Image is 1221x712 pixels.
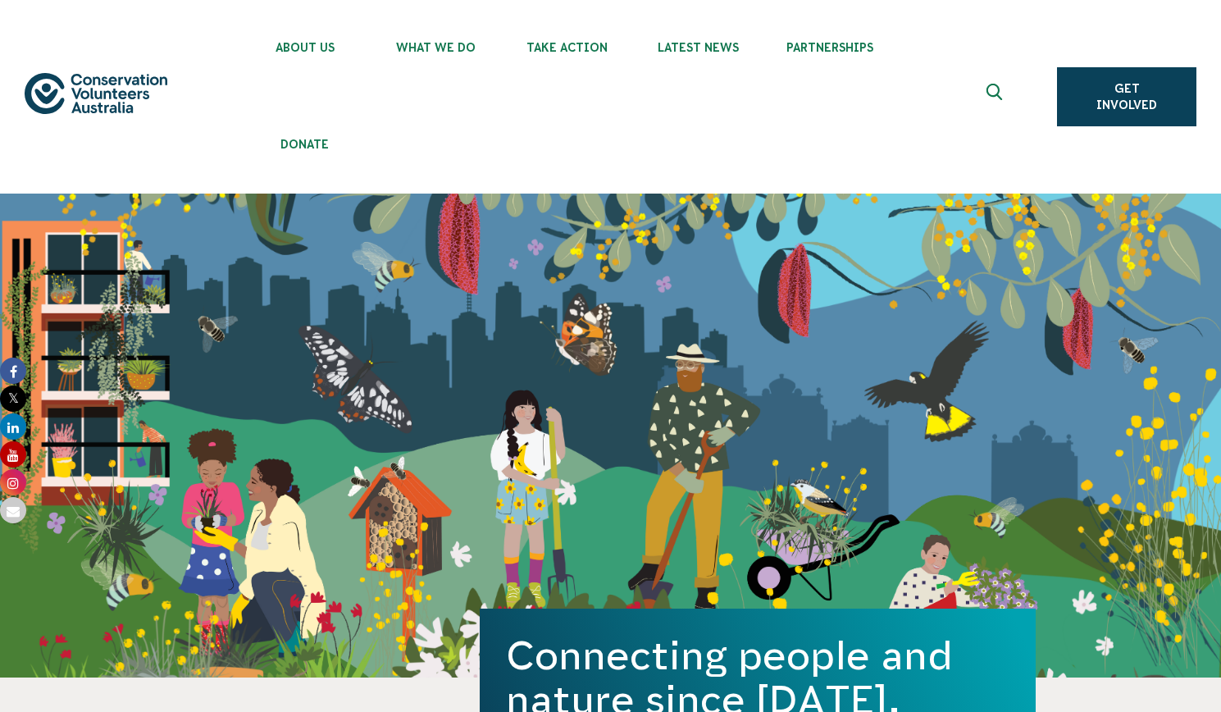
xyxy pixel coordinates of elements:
span: Take Action [502,41,633,54]
span: Partnerships [764,41,895,54]
span: Donate [239,138,371,151]
img: logo.svg [25,73,167,115]
span: Expand search box [986,84,1007,110]
span: What We Do [371,41,502,54]
span: Latest News [633,41,764,54]
button: Expand search box Close search box [977,77,1016,116]
span: About Us [239,41,371,54]
a: Get Involved [1057,67,1196,126]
